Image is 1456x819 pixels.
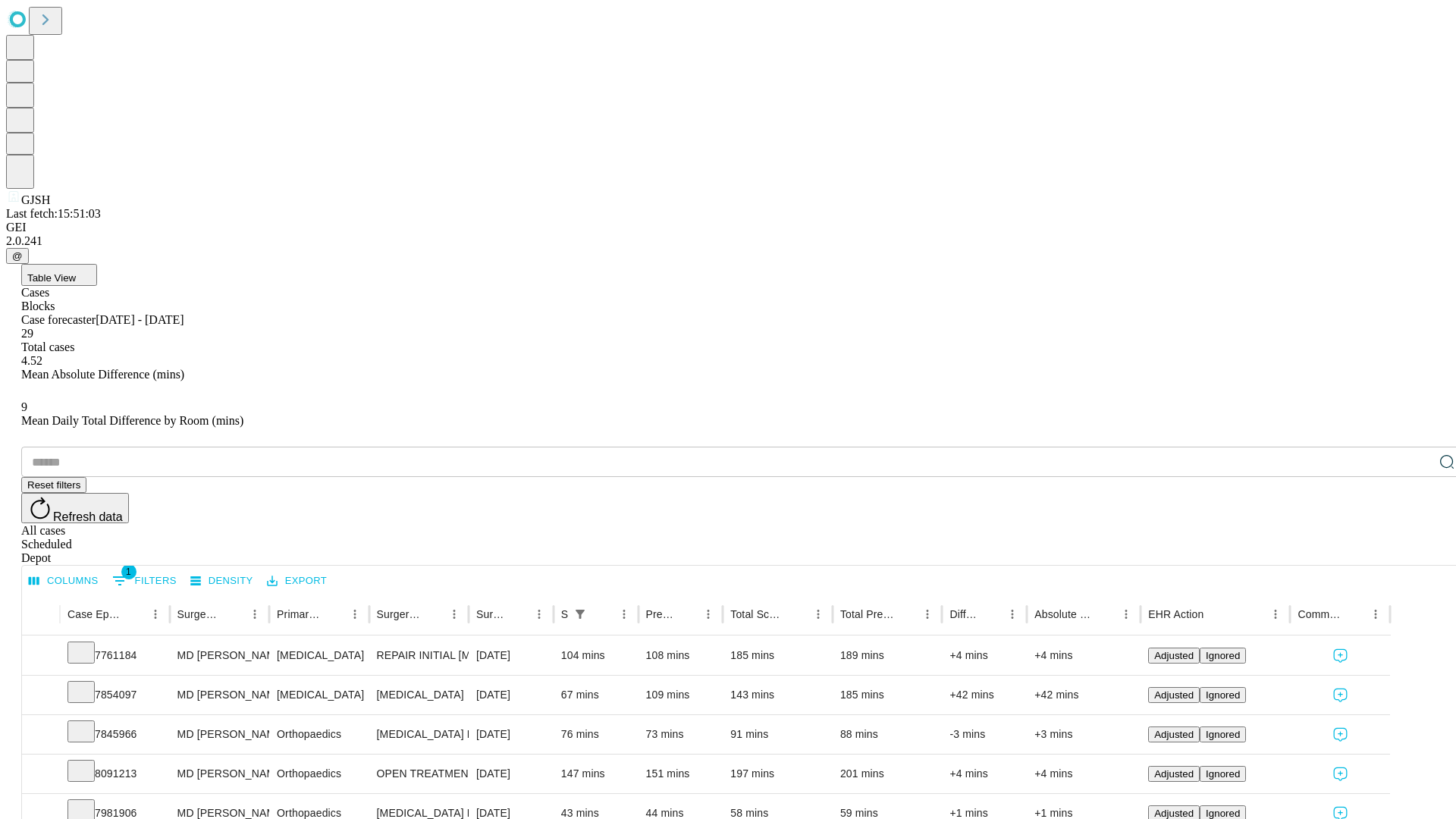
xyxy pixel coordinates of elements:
[377,676,461,714] div: [MEDICAL_DATA]
[1034,676,1133,714] div: +42 mins
[1206,768,1240,780] span: Ignored
[177,636,262,675] div: MD [PERSON_NAME] E Md
[1148,766,1200,782] button: Adjusted
[27,479,80,491] span: Reset filters
[1206,808,1240,819] span: Ignored
[730,755,825,793] div: 197 mins
[1148,726,1200,742] button: Adjusted
[6,234,1450,248] div: 2.0.241
[177,608,221,620] div: Surgeon Name
[6,248,29,264] button: @
[1205,604,1226,625] button: Sort
[646,755,716,793] div: 151 mins
[1154,650,1194,661] span: Adjusted
[949,715,1019,754] div: -3 mins
[124,604,145,625] button: Sort
[529,604,550,625] button: Menu
[949,755,1019,793] div: +4 mins
[613,604,635,625] button: Menu
[121,564,136,579] span: 1
[27,272,76,284] span: Table View
[476,755,546,793] div: [DATE]
[561,636,631,675] div: 104 mins
[561,715,631,754] div: 76 mins
[21,264,97,286] button: Table View
[6,207,101,220] span: Last fetch: 15:51:03
[377,608,421,620] div: Surgery Name
[6,221,1450,234] div: GEI
[1034,755,1133,793] div: +4 mins
[377,715,461,754] div: [MEDICAL_DATA] MEDIAL OR LATERAL MENISCECTOMY
[1206,650,1240,661] span: Ignored
[108,569,180,593] button: Show filters
[476,636,546,675] div: [DATE]
[1094,604,1116,625] button: Sort
[476,715,546,754] div: [DATE]
[30,761,52,788] button: Expand
[1200,726,1246,742] button: Ignored
[676,604,698,625] button: Sort
[476,676,546,714] div: [DATE]
[808,604,829,625] button: Menu
[422,604,444,625] button: Sort
[21,368,184,381] span: Mean Absolute Difference (mins)
[177,676,262,714] div: MD [PERSON_NAME] E Md
[1034,608,1093,620] div: Absolute Difference
[25,570,102,593] button: Select columns
[840,608,895,620] div: Total Predicted Duration
[917,604,938,625] button: Menu
[1002,604,1023,625] button: Menu
[949,608,979,620] div: Difference
[1344,604,1365,625] button: Sort
[1200,687,1246,703] button: Ignored
[570,604,591,625] button: Show filters
[1206,689,1240,701] span: Ignored
[730,715,825,754] div: 91 mins
[507,604,529,625] button: Sort
[981,604,1002,625] button: Sort
[646,636,716,675] div: 108 mins
[177,715,262,754] div: MD [PERSON_NAME] [PERSON_NAME]
[30,722,52,748] button: Expand
[263,570,331,593] button: Export
[1148,648,1200,664] button: Adjusted
[698,604,719,625] button: Menu
[244,604,265,625] button: Menu
[1154,808,1194,819] span: Adjusted
[1034,636,1133,675] div: +4 mins
[53,510,123,523] span: Refresh data
[896,604,917,625] button: Sort
[786,604,808,625] button: Sort
[570,604,591,625] div: 1 active filter
[1298,608,1341,620] div: Comments
[592,604,613,625] button: Sort
[444,604,465,625] button: Menu
[96,313,184,326] span: [DATE] - [DATE]
[67,636,162,675] div: 7761184
[21,313,96,326] span: Case forecaster
[646,608,676,620] div: Predicted In Room Duration
[21,193,50,206] span: GJSH
[323,604,344,625] button: Sort
[730,676,825,714] div: 143 mins
[277,755,361,793] div: Orthopaedics
[21,477,86,493] button: Reset filters
[646,676,716,714] div: 109 mins
[949,676,1019,714] div: +42 mins
[344,604,366,625] button: Menu
[21,354,42,367] span: 4.52
[21,327,33,340] span: 29
[561,676,631,714] div: 67 mins
[840,636,935,675] div: 189 mins
[21,340,74,353] span: Total cases
[840,676,935,714] div: 185 mins
[223,604,244,625] button: Sort
[1154,768,1194,780] span: Adjusted
[30,643,52,670] button: Expand
[177,755,262,793] div: MD [PERSON_NAME] [PERSON_NAME]
[1206,729,1240,740] span: Ignored
[145,604,166,625] button: Menu
[1148,608,1203,620] div: EHR Action
[730,608,785,620] div: Total Scheduled Duration
[67,676,162,714] div: 7854097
